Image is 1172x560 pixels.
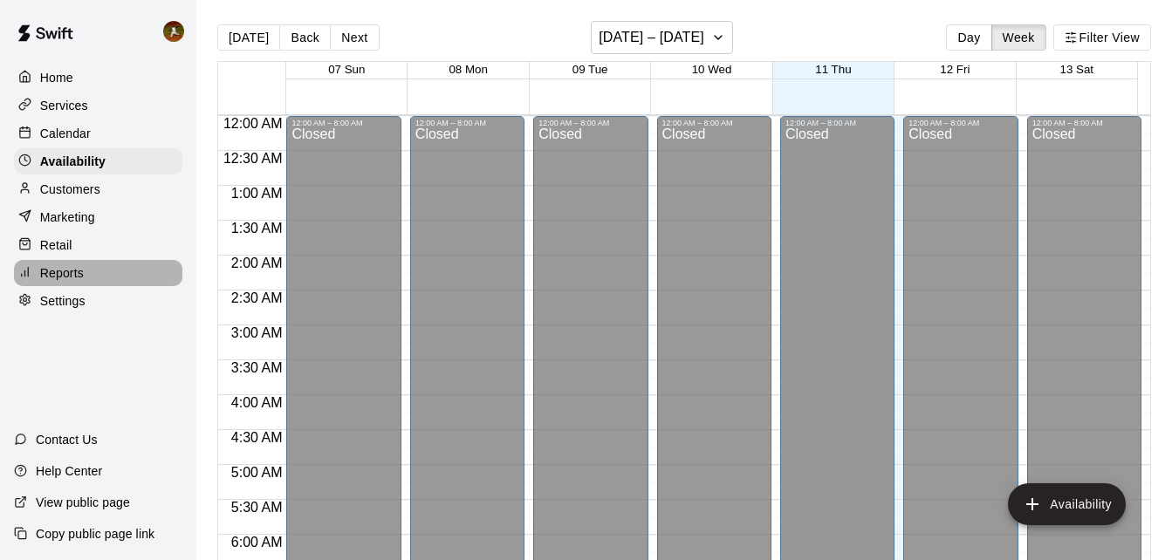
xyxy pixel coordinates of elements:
[36,494,130,511] p: View public page
[572,63,608,76] button: 09 Tue
[14,260,182,286] a: Reports
[449,63,487,76] button: 08 Mon
[36,525,154,543] p: Copy public page link
[14,204,182,230] a: Marketing
[40,208,95,226] p: Marketing
[662,119,766,127] div: 12:00 AM – 8:00 AM
[1032,119,1136,127] div: 12:00 AM – 8:00 AM
[14,65,182,91] a: Home
[40,69,73,86] p: Home
[1008,483,1126,525] button: add
[815,63,851,76] button: 11 Thu
[991,24,1046,51] button: Week
[163,21,184,42] img: Cody Hansen
[227,430,287,445] span: 4:30 AM
[227,256,287,270] span: 2:00 AM
[40,292,86,310] p: Settings
[1060,63,1094,76] button: 13 Sat
[36,431,98,448] p: Contact Us
[14,232,182,258] a: Retail
[217,24,280,51] button: [DATE]
[591,21,733,54] button: [DATE] – [DATE]
[40,236,72,254] p: Retail
[14,288,182,314] a: Settings
[219,151,287,166] span: 12:30 AM
[40,125,91,142] p: Calendar
[946,24,991,51] button: Day
[227,465,287,480] span: 5:00 AM
[785,119,889,127] div: 12:00 AM – 8:00 AM
[227,500,287,515] span: 5:30 AM
[227,395,287,410] span: 4:00 AM
[227,221,287,236] span: 1:30 AM
[14,92,182,119] a: Services
[538,119,642,127] div: 12:00 AM – 8:00 AM
[227,290,287,305] span: 2:30 AM
[599,25,704,50] h6: [DATE] – [DATE]
[14,120,182,147] a: Calendar
[40,181,100,198] p: Customers
[1053,24,1151,51] button: Filter View
[40,153,106,170] p: Availability
[227,186,287,201] span: 1:00 AM
[227,360,287,375] span: 3:30 AM
[279,24,331,51] button: Back
[330,24,379,51] button: Next
[219,116,287,131] span: 12:00 AM
[36,462,102,480] p: Help Center
[692,63,732,76] button: 10 Wed
[14,148,182,174] a: Availability
[40,264,84,282] p: Reports
[160,14,196,49] div: Cody Hansen
[40,97,88,114] p: Services
[291,119,395,127] div: 12:00 AM – 8:00 AM
[227,535,287,550] span: 6:00 AM
[415,119,519,127] div: 12:00 AM – 8:00 AM
[908,119,1012,127] div: 12:00 AM – 8:00 AM
[227,325,287,340] span: 3:00 AM
[940,63,970,76] button: 12 Fri
[14,176,182,202] a: Customers
[328,63,365,76] button: 07 Sun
